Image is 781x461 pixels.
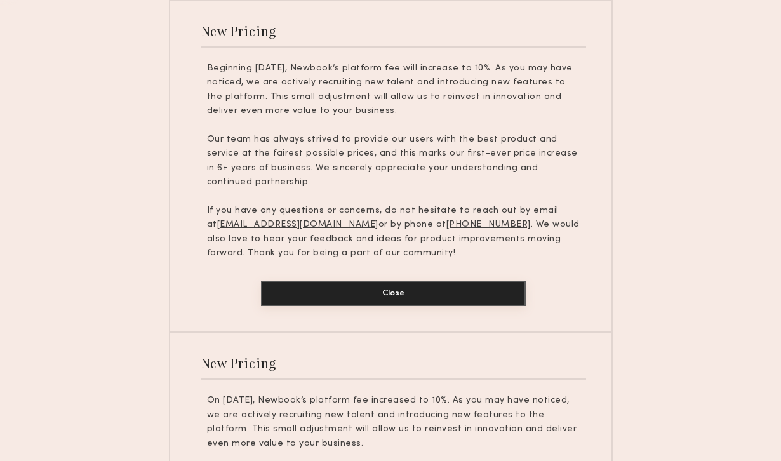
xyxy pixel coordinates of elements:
[207,133,580,190] p: Our team has always strived to provide our users with the best product and service at the fairest...
[201,22,277,39] div: New Pricing
[217,220,378,229] u: [EMAIL_ADDRESS][DOMAIN_NAME]
[446,220,531,229] u: [PHONE_NUMBER]
[207,62,580,119] p: Beginning [DATE], Newbook’s platform fee will increase to 10%. As you may have noticed, we are ac...
[207,204,580,261] p: If you have any questions or concerns, do not hesitate to reach out by email at or by phone at . ...
[201,354,277,371] div: New Pricing
[207,394,580,451] p: On [DATE], Newbook’s platform fee increased to 10%. As you may have noticed, we are actively recr...
[261,281,526,306] button: Close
